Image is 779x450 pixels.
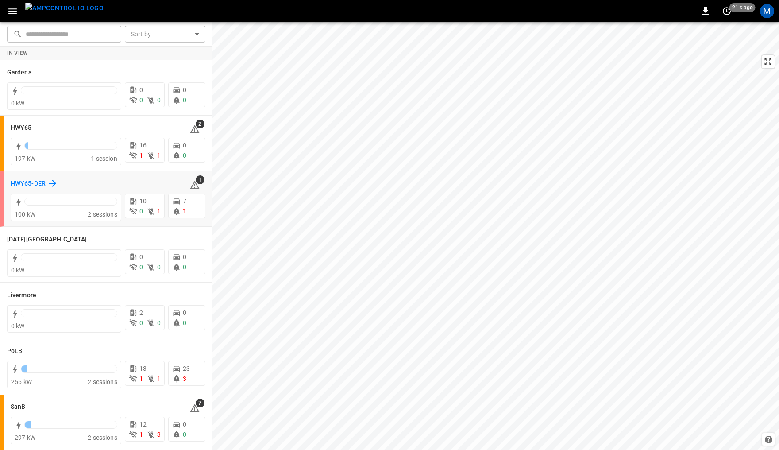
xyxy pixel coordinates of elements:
span: 0 [183,264,186,271]
span: 0 [183,421,186,428]
span: 0 [157,319,161,326]
span: 0 [157,97,161,104]
span: 0 [183,309,186,316]
span: 0 [183,319,186,326]
span: 10 [139,198,147,205]
span: 1 [139,152,143,159]
span: 21 s ago [729,3,756,12]
span: 16 [139,142,147,149]
img: ampcontrol.io logo [25,3,104,14]
span: 0 [183,142,186,149]
h6: Livermore [7,291,36,300]
span: 7 [183,198,186,205]
span: 3 [157,431,161,438]
h6: PoLB [7,346,22,356]
span: 1 [139,431,143,438]
span: 23 [183,365,190,372]
span: 2 [139,309,143,316]
span: 0 [183,86,186,93]
span: 12 [139,421,147,428]
span: 0 [139,86,143,93]
span: 0 [139,208,143,215]
span: 256 kW [11,378,32,385]
span: 0 [139,319,143,326]
strong: In View [7,50,28,56]
span: 2 sessions [88,211,117,218]
span: 1 [139,375,143,382]
span: 1 session [91,155,117,162]
span: 1 [183,208,186,215]
span: 3 [183,375,186,382]
h6: HWY65-DER [11,179,46,189]
span: 100 kW [15,211,35,218]
span: 1 [157,152,161,159]
span: 7 [196,399,204,407]
span: 0 kW [11,100,25,107]
span: 2 sessions [88,434,117,441]
span: 0 [157,264,161,271]
h6: Gardena [7,68,32,78]
span: 2 sessions [88,378,117,385]
span: 0 [183,152,186,159]
span: 0 [139,264,143,271]
span: 1 [196,175,204,184]
span: 0 [139,253,143,260]
span: 0 kW [11,322,25,330]
span: 0 [139,97,143,104]
div: profile-icon [760,4,774,18]
span: 197 kW [15,155,35,162]
span: 297 kW [15,434,35,441]
h6: SanB [11,402,25,412]
button: set refresh interval [720,4,734,18]
span: 2 [196,120,204,128]
span: 0 kW [11,267,25,274]
span: 0 [183,431,186,438]
span: 0 [183,253,186,260]
h6: Karma Center [7,235,87,244]
span: 0 [183,97,186,104]
span: 13 [139,365,147,372]
span: 1 [157,208,161,215]
h6: HWY65 [11,123,32,133]
span: 1 [157,375,161,382]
